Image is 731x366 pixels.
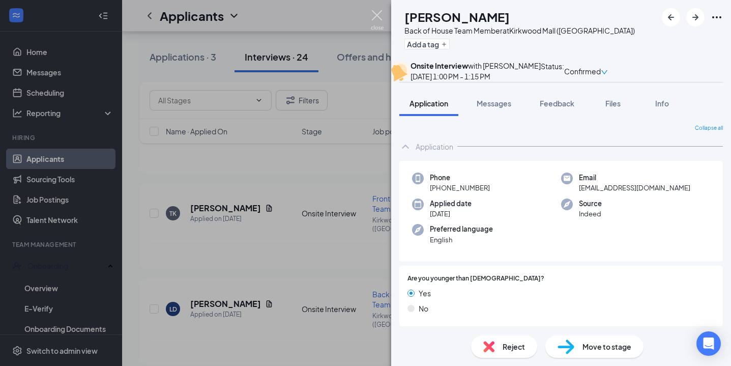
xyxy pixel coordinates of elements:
button: PlusAdd a tag [404,39,450,49]
button: ArrowLeftNew [662,8,680,26]
b: Onsite Interview [411,61,468,70]
span: Preferred language [430,224,493,234]
svg: ArrowLeftNew [665,11,677,23]
div: with [PERSON_NAME] [411,61,541,71]
span: English [430,235,493,245]
span: Confirmed [564,66,601,77]
div: [DATE] 1:00 PM - 1:15 PM [411,71,541,82]
span: Reject [503,341,525,352]
span: [DATE] [430,209,472,219]
span: [PHONE_NUMBER] [430,183,490,193]
span: Application [410,99,448,108]
span: Files [605,99,621,108]
span: Messages [477,99,511,108]
span: down [601,69,608,76]
span: Source [579,199,602,209]
button: ArrowRight [686,8,705,26]
svg: ArrowRight [689,11,701,23]
svg: ChevronUp [399,140,412,153]
span: Indeed [579,209,602,219]
span: Info [655,99,669,108]
div: Back of House Team Member at Kirkwood Mall ([GEOGRAPHIC_DATA]) [404,25,635,36]
svg: Plus [441,41,447,47]
div: Application [416,142,453,152]
div: Open Intercom Messenger [696,331,721,356]
span: Move to stage [582,341,631,352]
span: Email [579,173,690,183]
span: No [419,303,428,314]
svg: Ellipses [711,11,723,23]
div: Status : [541,61,564,82]
span: Applied date [430,199,472,209]
h1: [PERSON_NAME] [404,8,510,25]
span: Feedback [540,99,574,108]
span: Phone [430,173,490,183]
span: Are you younger than [DEMOGRAPHIC_DATA]? [407,274,544,284]
span: Yes [419,288,431,299]
span: [EMAIL_ADDRESS][DOMAIN_NAME] [579,183,690,193]
span: Collapse all [695,124,723,132]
